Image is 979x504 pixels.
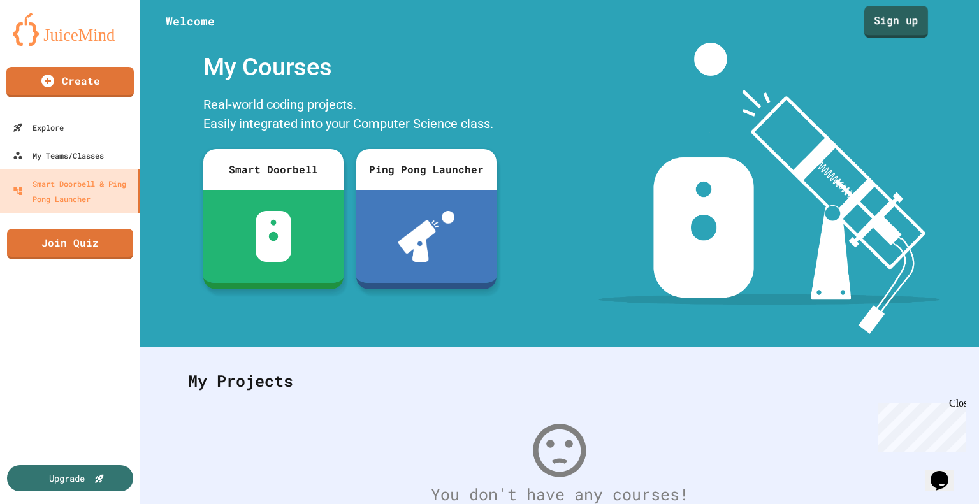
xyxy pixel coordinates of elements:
[13,13,127,46] img: logo-orange.svg
[49,472,85,485] div: Upgrade
[175,356,944,406] div: My Projects
[13,148,104,163] div: My Teams/Classes
[873,398,966,452] iframe: chat widget
[356,149,497,190] div: Ping Pong Launcher
[197,43,503,92] div: My Courses
[398,211,455,262] img: ppl-with-ball.png
[197,92,503,140] div: Real-world coding projects. Easily integrated into your Computer Science class.
[5,5,88,81] div: Chat with us now!Close
[256,211,292,262] img: sdb-white.svg
[7,229,133,259] a: Join Quiz
[203,149,344,190] div: Smart Doorbell
[864,6,928,38] a: Sign up
[6,67,134,97] a: Create
[13,120,64,135] div: Explore
[13,176,133,206] div: Smart Doorbell & Ping Pong Launcher
[598,43,940,334] img: banner-image-my-projects.png
[925,453,966,491] iframe: chat widget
